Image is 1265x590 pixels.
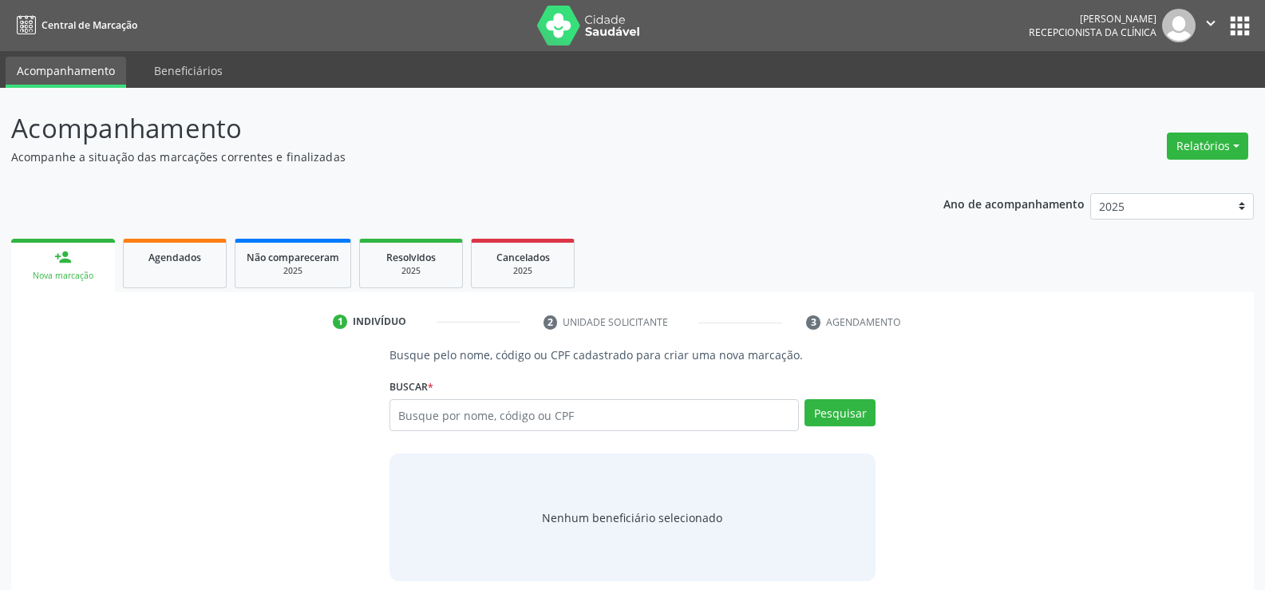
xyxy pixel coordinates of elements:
input: Busque por nome, código ou CPF [389,399,799,431]
p: Acompanhamento [11,109,881,148]
button: Relatórios [1167,133,1248,160]
div: Nova marcação [22,270,104,282]
span: Nenhum beneficiário selecionado [542,509,722,526]
a: Beneficiários [143,57,234,85]
div: 1 [333,315,347,329]
span: Central de Marcação [42,18,137,32]
a: Central de Marcação [11,12,137,38]
div: person_add [54,248,72,266]
div: [PERSON_NAME] [1029,12,1156,26]
span: Recepcionista da clínica [1029,26,1156,39]
span: Resolvidos [386,251,436,264]
p: Ano de acompanhamento [943,193,1085,213]
div: 2025 [371,265,451,277]
span: Agendados [148,251,201,264]
a: Acompanhamento [6,57,126,88]
button:  [1196,9,1226,42]
p: Busque pelo nome, código ou CPF cadastrado para criar uma nova marcação. [389,346,876,363]
img: img [1162,9,1196,42]
button: Pesquisar [804,399,876,426]
span: Cancelados [496,251,550,264]
i:  [1202,14,1220,32]
div: 2025 [483,265,563,277]
div: 2025 [247,265,339,277]
button: apps [1226,12,1254,40]
label: Buscar [389,374,433,399]
p: Acompanhe a situação das marcações correntes e finalizadas [11,148,881,165]
span: Não compareceram [247,251,339,264]
div: Indivíduo [353,315,406,329]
